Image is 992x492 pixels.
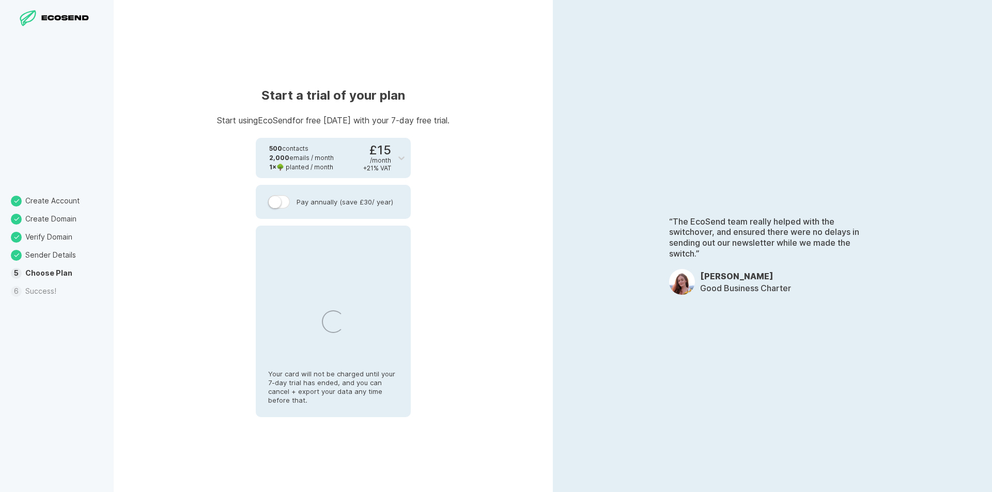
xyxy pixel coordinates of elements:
[363,164,391,172] div: + 21 % VAT
[217,87,450,104] h1: Start a trial of your plan
[269,163,334,172] div: 🌳 planted / month
[269,154,289,162] strong: 2,000
[269,163,276,171] strong: 1 ×
[269,145,282,152] strong: 500
[268,195,398,209] label: Pay annually (save £30 / year)
[669,216,876,259] p: “The EcoSend team really helped with the switchover, and ensured there were no delays in sending ...
[363,144,391,172] div: £15
[669,269,695,295] img: OpDfwsLJpxJND2XqePn68R8dM.jpeg
[269,153,334,163] div: emails / month
[700,271,791,281] h3: [PERSON_NAME]
[269,144,334,153] div: contacts
[268,359,398,405] p: Your card will not be charged until your 7-day trial has ended, and you can cancel + export your ...
[700,283,791,294] p: Good Business Charter
[217,116,450,124] p: Start using EcoSend for free [DATE] with your 7-day free trial.
[370,156,391,164] div: / month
